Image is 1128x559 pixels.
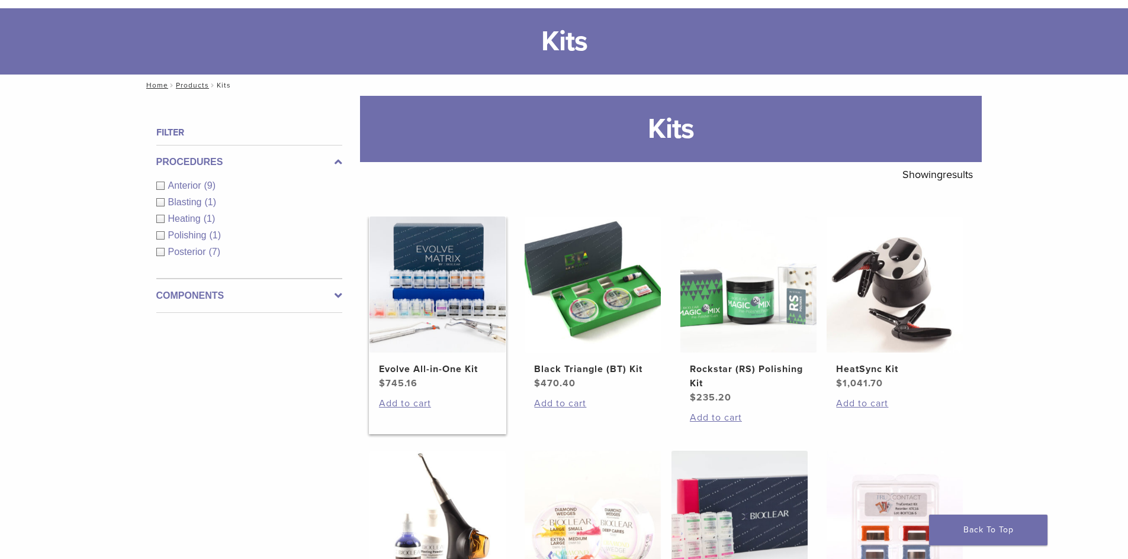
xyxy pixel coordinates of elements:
[836,377,843,389] span: $
[534,362,651,376] h2: Black Triangle (BT) Kit
[143,81,168,89] a: Home
[156,289,342,303] label: Components
[176,81,209,89] a: Products
[369,217,507,390] a: Evolve All-in-One KitEvolve All-in-One Kit $745.16
[168,180,204,190] span: Anterior
[204,197,216,207] span: (1)
[836,396,953,411] a: Add to cart: “HeatSync Kit”
[209,82,217,88] span: /
[929,515,1047,545] a: Back To Top
[360,96,982,162] h1: Kits
[379,362,496,376] h2: Evolve All-in-One Kit
[168,82,176,88] span: /
[156,125,342,140] h4: Filter
[690,411,807,425] a: Add to cart: “Rockstar (RS) Polishing Kit”
[379,396,496,411] a: Add to cart: “Evolve All-in-One Kit”
[680,217,817,353] img: Rockstar (RS) Polishing Kit
[690,392,696,403] span: $
[168,247,209,257] span: Posterior
[209,230,221,240] span: (1)
[168,214,204,224] span: Heating
[827,217,963,353] img: HeatSync Kit
[902,162,973,187] p: Showing results
[204,214,216,224] span: (1)
[168,230,210,240] span: Polishing
[138,75,991,96] nav: Kits
[379,377,385,389] span: $
[534,396,651,411] a: Add to cart: “Black Triangle (BT) Kit”
[524,217,662,390] a: Black Triangle (BT) KitBlack Triangle (BT) Kit $470.40
[534,377,576,389] bdi: 470.40
[209,247,221,257] span: (7)
[836,377,883,389] bdi: 1,041.70
[836,362,953,376] h2: HeatSync Kit
[534,377,541,389] span: $
[369,217,506,353] img: Evolve All-in-One Kit
[168,197,205,207] span: Blasting
[204,180,216,190] span: (9)
[680,217,818,405] a: Rockstar (RS) Polishing KitRockstar (RS) Polishing Kit $235.20
[379,377,417,389] bdi: 745.16
[826,217,964,390] a: HeatSync KitHeatSync Kit $1,041.70
[525,217,661,353] img: Black Triangle (BT) Kit
[690,362,807,390] h2: Rockstar (RS) Polishing Kit
[690,392,731,403] bdi: 235.20
[156,155,342,169] label: Procedures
